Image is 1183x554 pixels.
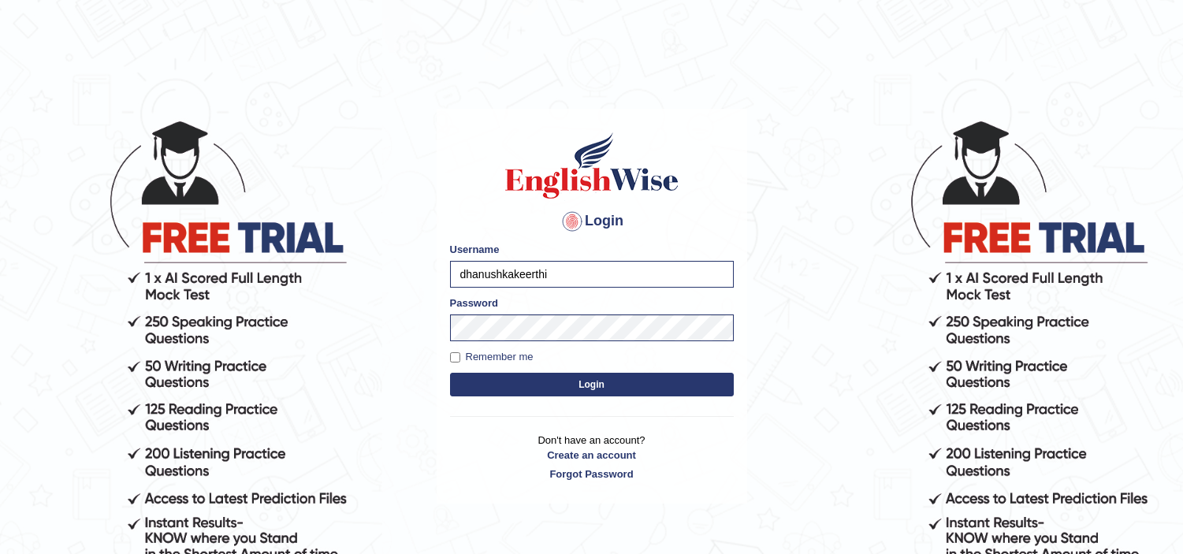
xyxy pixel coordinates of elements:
img: Logo of English Wise sign in for intelligent practice with AI [502,130,682,201]
label: Username [450,242,500,257]
input: Remember me [450,352,460,363]
a: Create an account [450,448,734,463]
button: Login [450,373,734,396]
a: Forgot Password [450,467,734,481]
label: Remember me [450,349,534,365]
h4: Login [450,209,734,234]
label: Password [450,296,498,310]
p: Don't have an account? [450,433,734,481]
